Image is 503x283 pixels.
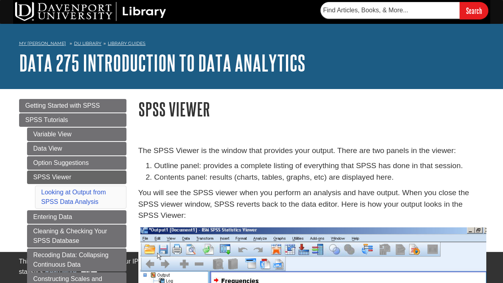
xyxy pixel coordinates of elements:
[108,41,146,46] a: Library Guides
[320,2,488,19] form: Searches DU Library's articles, books, and more
[154,160,484,172] li: Outline panel: provides a complete listing of everything that SPSS has done in that session.
[15,2,166,21] img: DU Library
[74,41,101,46] a: DU Library
[25,116,68,123] span: SPSS Tutorials
[41,189,106,205] a: Looking at Output from SPSS Data Analysis
[138,99,484,119] h1: SPSS Viewer
[138,145,484,157] p: The SPSS Viewer is the window that provides your output. There are two panels in the viewer:
[154,172,484,183] li: Contents panel: results (charts, tables, graphs, etc) are displayed here.
[19,38,484,51] nav: breadcrumb
[27,210,126,224] a: Entering Data
[19,40,66,47] a: My [PERSON_NAME]
[27,171,126,184] a: SPSS Viewer
[27,128,126,141] a: Variable View
[25,102,100,109] span: Getting Started with SPSS
[27,225,126,248] a: Cleaning & Checking Your SPSS Database
[19,99,126,112] a: Getting Started with SPSS
[460,2,488,19] input: Search
[19,113,126,127] a: SPSS Tutorials
[138,187,484,221] p: You will see the SPSS viewer when you perform an analysis and have output. When you close the SPS...
[19,50,305,75] a: DATA 275 Introduction to Data Analytics
[27,156,126,170] a: Option Suggestions
[27,142,126,155] a: Data View
[320,2,460,19] input: Find Articles, Books, & More...
[27,248,126,271] a: Recoding Data: Collapsing Continuous Data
